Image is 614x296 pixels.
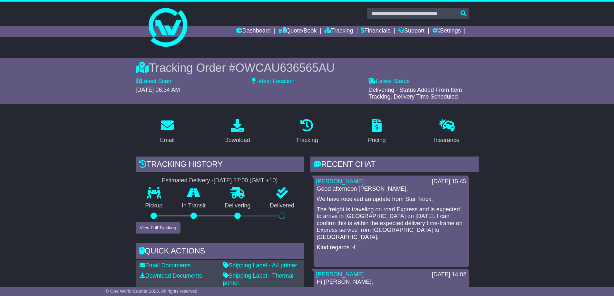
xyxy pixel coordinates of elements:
a: Email [156,117,179,147]
a: Shipping Label - Thermal printer [223,272,294,286]
div: Tracking history [136,157,304,174]
p: We have received an update from Star Tarck, [317,196,466,203]
p: The freight is traveling on road Express and is expected to arrive in [GEOGRAPHIC_DATA] on [DATE]... [317,206,466,241]
p: Kind regards H [317,244,466,251]
span: © One World Courier 2025. All rights reserved. [106,289,199,294]
div: Tracking Order # [136,61,479,75]
p: Good afternoon [PERSON_NAME], [317,186,466,193]
div: [DATE] 15:45 [432,178,466,185]
a: Download [220,117,254,147]
a: Tracking [325,26,353,37]
a: [PERSON_NAME] [316,271,364,278]
a: [PERSON_NAME] [316,178,364,185]
a: Download Documents [140,272,202,279]
a: Support [398,26,424,37]
div: Estimated Delivery - [136,177,304,184]
div: Pricing [368,136,386,145]
span: [DATE] 06:34 AM [136,87,180,93]
a: Financials [361,26,390,37]
p: Delivered [260,202,304,209]
a: Insurance [430,117,464,147]
p: In Transit [172,202,215,209]
div: [DATE] 14:02 [432,271,466,278]
div: Download [224,136,250,145]
a: Settings [433,26,461,37]
div: RECENT CHAT [310,157,479,174]
button: View Full Tracking [136,222,180,234]
label: Latest Status [368,78,410,85]
a: Quote/Book [278,26,317,37]
a: Shipping Label - A4 printer [223,262,297,269]
div: Insurance [434,136,460,145]
span: Delivering - Status Added From Item Tracking. Delivery Time Scheduled [368,87,462,100]
div: [DATE] 17:00 (GMT +10) [214,177,278,184]
a: Email Documents [140,262,191,269]
p: Delivering [215,202,260,209]
div: Email [160,136,174,145]
div: Tracking [296,136,318,145]
p: Pickup [136,202,172,209]
a: Tracking [292,117,322,147]
label: Latest Location [252,78,295,85]
a: Pricing [364,117,390,147]
label: Latest Scan [136,78,171,85]
div: Quick Actions [136,243,304,261]
a: Dashboard [236,26,271,37]
span: OWCAU636565AU [235,61,335,74]
p: Hi [PERSON_NAME], [317,279,466,286]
